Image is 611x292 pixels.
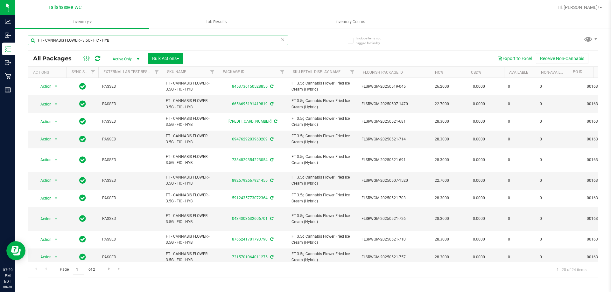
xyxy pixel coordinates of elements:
[587,196,605,200] a: 00163468
[35,253,52,261] span: Action
[540,136,564,142] span: 0
[508,195,532,201] span: 0
[540,254,564,260] span: 0
[362,119,424,125] span: FLSRWGM-20250521-681
[5,18,11,25] inline-svg: Analytics
[166,133,214,145] span: FT - CANNABIS FLOWER - 3.5G - FIC - HYB
[102,119,158,125] span: PASSED
[362,157,424,163] span: FLSRWGM-20250521-691
[232,102,268,106] a: 6656695191419819
[151,67,162,78] a: Filter
[540,236,564,242] span: 0
[470,117,488,126] span: 0.0000
[232,137,268,141] a: 6947629203960209
[540,178,564,184] span: 0
[102,136,158,142] span: PASSED
[166,234,214,246] span: FT - CANNABIS FLOWER - 3.5G - FIC - HYB
[362,136,424,142] span: FLSRWGM-20250521-714
[79,253,86,261] span: In Sync
[52,194,60,203] span: select
[149,15,283,29] a: Lab Results
[362,236,424,242] span: FLSRWGM-20250521-710
[52,176,60,185] span: select
[587,216,605,221] a: 00163467
[587,255,605,259] a: 00163465
[291,80,354,92] span: FT 3.5g Cannabis Flower Fried Ice Cream (Hybrid)
[232,237,268,241] a: 8766241701793790
[432,176,452,185] span: 22.7000
[15,19,149,25] span: Inventory
[362,178,424,184] span: FLSRWGM-20250507-1520
[433,70,443,75] a: THC%
[508,157,532,163] span: 0
[54,265,100,275] span: Page of 2
[363,70,403,75] a: Flourish Package ID
[5,87,11,93] inline-svg: Reports
[228,119,271,124] a: [CREDIT_CARD_NUMBER]
[79,235,86,244] span: In Sync
[291,192,354,204] span: FT 3.5g Cannabis Flower Fried Ice Cream (Hybrid)
[115,265,124,273] a: Go to the last page
[72,70,96,74] a: Sync Status
[587,137,605,141] a: 00163478
[509,70,528,75] a: Available
[269,158,273,162] span: Sync from Compliance System
[232,196,268,200] a: 5912435773072364
[291,133,354,145] span: FT 3.5g Cannabis Flower Fried Ice Cream (Hybrid)
[540,119,564,125] span: 0
[432,99,452,109] span: 22.7000
[79,155,86,164] span: In Sync
[540,216,564,222] span: 0
[79,135,86,144] span: In Sync
[540,195,564,201] span: 0
[432,253,452,262] span: 28.3000
[102,195,158,201] span: PASSED
[103,70,153,74] a: External Lab Test Result
[35,117,52,126] span: Action
[52,135,60,144] span: select
[470,253,488,262] span: 0.0000
[362,216,424,222] span: FLSRWGM-20250521-726
[102,157,158,163] span: PASSED
[470,214,488,223] span: 0.0000
[52,117,60,126] span: select
[35,176,52,185] span: Action
[79,194,86,202] span: In Sync
[291,98,354,110] span: FT 3.5g Cannabis Flower Fried Ice Cream (Hybrid)
[79,99,86,108] span: In Sync
[508,84,532,90] span: 0
[432,82,452,91] span: 26.2000
[5,73,11,79] inline-svg: Retail
[283,15,417,29] a: Inventory Counts
[508,119,532,125] span: 0
[471,70,481,75] a: CBD%
[269,196,273,200] span: Sync from Compliance System
[508,236,532,242] span: 0
[48,5,81,10] span: Tallahassee WC
[277,67,288,78] a: Filter
[291,213,354,225] span: FT 3.5g Cannabis Flower Fried Ice Cream (Hybrid)
[273,119,277,124] span: Sync from Compliance System
[102,216,158,222] span: PASSED
[28,36,288,45] input: Search Package ID, Item Name, SKU, Lot or Part Number...
[152,56,179,61] span: Bulk Actions
[197,19,235,25] span: Lab Results
[35,135,52,144] span: Action
[79,117,86,126] span: In Sync
[73,265,84,275] input: 1
[362,101,424,107] span: FLSRWGM-20250507-1470
[540,101,564,107] span: 0
[432,194,452,203] span: 28.3000
[347,67,358,78] a: Filter
[536,53,588,64] button: Receive Non-Cannabis
[35,100,52,109] span: Action
[432,235,452,244] span: 28.3000
[558,5,599,10] span: Hi, [PERSON_NAME]!
[540,84,564,90] span: 0
[362,195,424,201] span: FLSRWGM-20250521-703
[6,241,25,260] iframe: Resource center
[167,70,186,74] a: SKU Name
[52,82,60,91] span: select
[166,213,214,225] span: FT - CANNABIS FLOWER - 3.5G - FIC - HYB
[35,82,52,91] span: Action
